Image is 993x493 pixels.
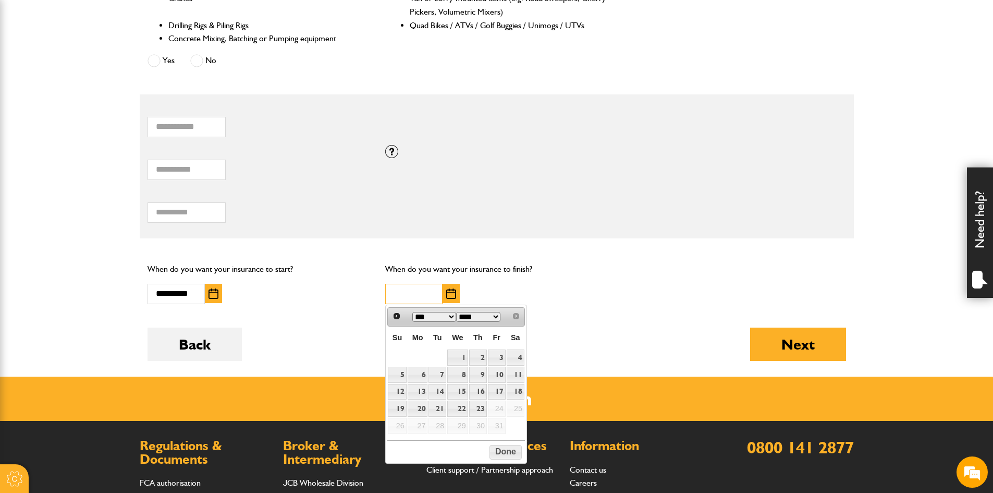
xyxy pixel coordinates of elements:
[469,350,487,366] a: 2
[171,5,196,30] div: Minimize live chat window
[507,384,524,400] a: 18
[18,58,44,73] img: d_20077148190_company_1631870298795_20077148190
[168,19,366,32] li: Drilling Rigs & Piling Rigs
[750,328,846,361] button: Next
[388,401,406,417] a: 19
[488,350,506,366] a: 3
[393,312,401,320] span: Prev
[142,321,189,335] em: Start Chat
[747,437,854,458] a: 0800 141 2877
[469,401,487,417] a: 23
[388,367,406,383] a: 5
[511,333,520,342] span: Saturday
[14,158,190,181] input: Enter your phone number
[14,189,190,312] textarea: Type your message and hit 'Enter'
[967,167,993,298] div: Need help?
[148,54,175,67] label: Yes
[148,262,370,276] p: When do you want your insurance to start?
[570,439,703,453] h2: Information
[54,58,175,72] div: Chat with us now
[428,367,446,383] a: 7
[469,367,487,383] a: 9
[489,445,521,460] button: Done
[168,32,366,45] li: Concrete Mixing, Batching or Pumping equipment
[452,333,463,342] span: Wednesday
[283,439,416,466] h2: Broker & Intermediary
[410,19,607,32] li: Quad Bikes / ATVs / Golf Buggies / Unimogs / UTVs
[408,367,428,383] a: 6
[148,328,242,361] button: Back
[507,350,524,366] a: 4
[447,367,468,383] a: 8
[446,288,456,299] img: Choose date
[570,465,606,475] a: Contact us
[209,288,218,299] img: Choose date
[493,333,500,342] span: Friday
[388,384,406,400] a: 12
[385,262,608,276] p: When do you want your insurance to finish?
[570,478,597,488] a: Careers
[447,401,468,417] a: 22
[447,384,468,400] a: 15
[469,384,487,400] a: 16
[140,439,273,466] h2: Regulations & Documents
[140,478,201,488] a: FCA authorisation
[389,309,404,324] a: Prev
[408,401,428,417] a: 20
[428,401,446,417] a: 21
[447,350,468,366] a: 1
[473,333,483,342] span: Thursday
[412,333,423,342] span: Monday
[433,333,442,342] span: Tuesday
[408,384,428,400] a: 13
[488,384,506,400] a: 17
[14,127,190,150] input: Enter your email address
[393,333,402,342] span: Sunday
[488,367,506,383] a: 10
[190,54,216,67] label: No
[283,478,363,488] a: JCB Wholesale Division
[507,367,524,383] a: 11
[426,465,553,475] a: Client support / Partnership approach
[428,384,446,400] a: 14
[14,97,190,119] input: Enter your last name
